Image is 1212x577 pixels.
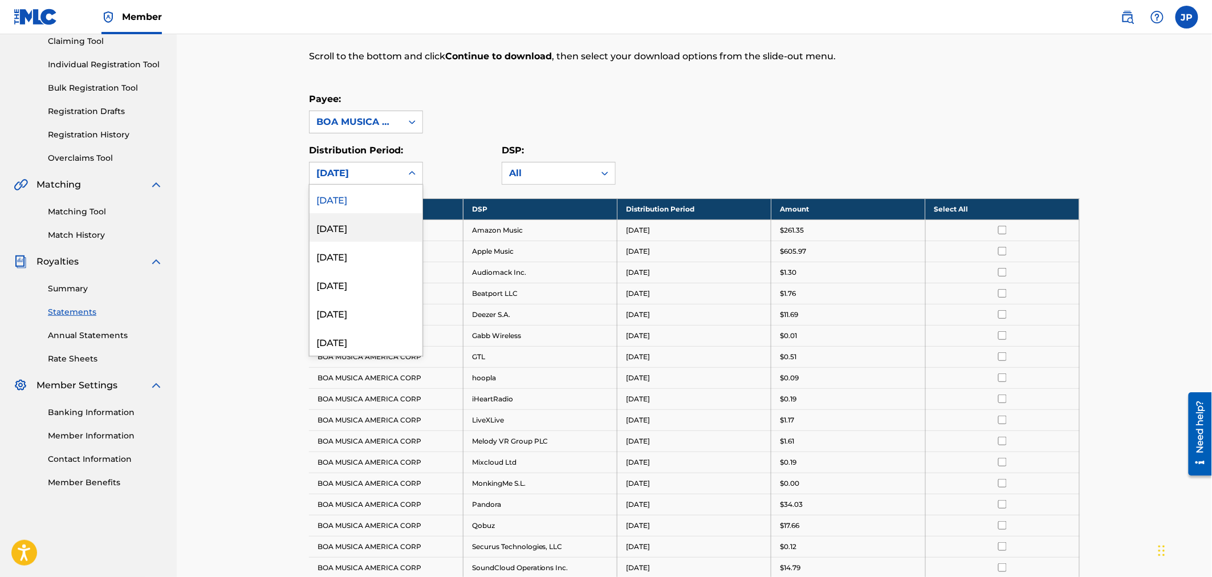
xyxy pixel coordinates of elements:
[617,473,771,494] td: [DATE]
[463,494,617,515] td: Pandora
[149,255,163,269] img: expand
[309,515,463,536] td: BOA MUSICA AMERICA CORP
[463,388,617,409] td: iHeartRadio
[309,452,463,473] td: BOA MUSICA AMERICA CORP
[617,515,771,536] td: [DATE]
[310,213,422,242] div: [DATE]
[780,394,796,404] p: $0.19
[463,346,617,367] td: GTL
[617,325,771,346] td: [DATE]
[617,262,771,283] td: [DATE]
[48,453,163,465] a: Contact Information
[617,283,771,304] td: [DATE]
[780,478,799,489] p: $0.00
[617,388,771,409] td: [DATE]
[617,494,771,515] td: [DATE]
[48,353,163,365] a: Rate Sheets
[1155,522,1212,577] div: Widget de chat
[36,255,79,269] span: Royalties
[310,242,422,270] div: [DATE]
[36,178,81,192] span: Matching
[309,536,463,557] td: BOA MUSICA AMERICA CORP
[617,346,771,367] td: [DATE]
[48,82,163,94] a: Bulk Registration Tool
[617,452,771,473] td: [DATE]
[48,430,163,442] a: Member Information
[48,283,163,295] a: Summary
[463,220,617,241] td: Amazon Music
[463,325,617,346] td: Gabb Wireless
[309,409,463,430] td: BOA MUSICA AMERICA CORP
[780,267,796,278] p: $1.30
[1116,6,1139,29] a: Public Search
[463,262,617,283] td: Audiomack Inc.
[309,430,463,452] td: BOA MUSICA AMERICA CORP
[780,436,794,446] p: $1.61
[48,477,163,489] a: Member Benefits
[1155,522,1212,577] iframe: Chat Widget
[48,129,163,141] a: Registration History
[780,415,794,425] p: $1.17
[309,94,341,104] label: Payee:
[309,388,463,409] td: BOA MUSICA AMERICA CORP
[463,241,617,262] td: Apple Music
[463,283,617,304] td: Beatport LLC
[780,499,803,510] p: $34.03
[617,220,771,241] td: [DATE]
[463,536,617,557] td: Securus Technologies, LLC
[617,198,771,220] th: Distribution Period
[463,473,617,494] td: MonkingMe S.L.
[780,373,799,383] p: $0.09
[310,327,422,356] div: [DATE]
[617,241,771,262] td: [DATE]
[463,452,617,473] td: Mixcloud Ltd
[101,10,115,24] img: Top Rightsholder
[780,457,796,468] p: $0.19
[122,10,162,23] span: Member
[310,270,422,299] div: [DATE]
[14,9,58,25] img: MLC Logo
[310,299,422,327] div: [DATE]
[1180,388,1212,480] iframe: Resource Center
[445,51,552,62] strong: Continue to download
[780,225,804,235] p: $261.35
[780,521,799,531] p: $17.66
[780,352,796,362] p: $0.51
[316,166,395,180] div: [DATE]
[617,536,771,557] td: [DATE]
[316,115,395,129] div: BOA MUSICA AMERICA CORP
[48,59,163,71] a: Individual Registration Tool
[48,152,163,164] a: Overclaims Tool
[48,206,163,218] a: Matching Tool
[48,407,163,418] a: Banking Information
[463,367,617,388] td: hoopla
[509,166,588,180] div: All
[309,367,463,388] td: BOA MUSICA AMERICA CORP
[1150,10,1164,24] img: help
[48,105,163,117] a: Registration Drafts
[309,473,463,494] td: BOA MUSICA AMERICA CORP
[48,306,163,318] a: Statements
[617,409,771,430] td: [DATE]
[14,255,27,269] img: Royalties
[617,367,771,388] td: [DATE]
[1121,10,1134,24] img: search
[463,198,617,220] th: DSP
[617,430,771,452] td: [DATE]
[309,50,902,63] p: Scroll to the bottom and click , then select your download options from the slide-out menu.
[463,515,617,536] td: Qobuz
[617,304,771,325] td: [DATE]
[48,35,163,47] a: Claiming Tool
[309,346,463,367] td: BOA MUSICA AMERICA CORP
[463,304,617,325] td: Deezer S.A.
[780,542,796,552] p: $0.12
[310,185,422,213] div: [DATE]
[1146,6,1169,29] div: Help
[14,379,27,392] img: Member Settings
[309,494,463,515] td: BOA MUSICA AMERICA CORP
[48,229,163,241] a: Match History
[48,330,163,342] a: Annual Statements
[925,198,1079,220] th: Select All
[780,288,796,299] p: $1.76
